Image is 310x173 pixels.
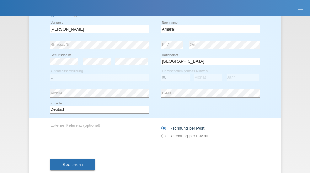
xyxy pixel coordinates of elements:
button: Speichern [50,159,95,171]
i: menu [297,5,304,11]
a: menu [294,6,307,10]
label: Rechnung per E-Mail [161,134,208,138]
input: Rechnung per E-Mail [161,134,165,141]
span: Speichern [62,162,83,167]
label: Rechnung per Post [161,126,204,130]
input: Rechnung per Post [161,126,165,134]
